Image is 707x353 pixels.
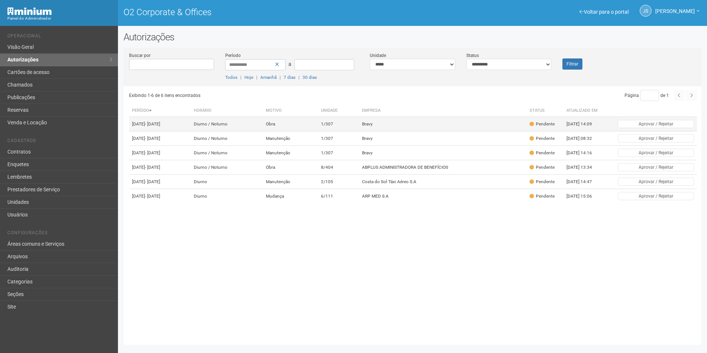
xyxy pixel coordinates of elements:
td: Diurno [191,175,263,189]
a: 30 dias [302,75,317,80]
td: ARP MED S.A [359,189,527,204]
div: Pendente [530,164,555,171]
span: - [DATE] [145,179,160,184]
a: 7 dias [284,75,295,80]
th: Período [129,105,191,117]
span: - [DATE] [145,136,160,141]
div: Pendente [530,135,555,142]
div: Painel do Administrador [7,15,112,22]
td: Obra [263,160,318,175]
td: Obra [263,117,318,131]
span: - [DATE] [145,194,160,199]
div: Pendente [530,150,555,156]
span: Página de 1 [625,93,669,98]
td: Diurno / Noturno [191,131,263,146]
td: [DATE] [129,131,191,146]
td: 1/307 [318,131,359,146]
td: [DATE] 13:34 [564,160,604,175]
th: Atualizado em [564,105,604,117]
th: Empresa [359,105,527,117]
td: Diurno / Noturno [191,146,263,160]
td: [DATE] 14:47 [564,175,604,189]
button: Aprovar / Rejeitar [618,178,694,186]
td: [DATE] 15:06 [564,189,604,204]
button: Aprovar / Rejeitar [618,149,694,157]
a: JS [640,5,652,17]
td: Diurno / Noturno [191,160,263,175]
td: [DATE] 08:32 [564,131,604,146]
th: Unidade [318,105,359,117]
span: | [256,75,257,80]
td: 6/111 [318,189,359,204]
td: [DATE] 14:16 [564,146,604,160]
a: [PERSON_NAME] [655,9,700,15]
h2: Autorizações [124,31,701,43]
a: Todos [225,75,237,80]
span: Jeferson Souza [655,1,695,14]
td: Manutenção [263,175,318,189]
th: Status [527,105,564,117]
td: 8/404 [318,160,359,175]
td: 1/307 [318,117,359,131]
span: a [288,61,291,67]
td: [DATE] [129,117,191,131]
img: Minium [7,7,52,15]
td: ABPLUS ADMINISTRADORA DE BENEFÍCIOS [359,160,527,175]
button: Aprovar / Rejeitar [618,120,694,128]
div: Pendente [530,121,555,127]
label: Buscar por [129,52,150,59]
h1: O2 Corporate & Offices [124,7,407,17]
td: Bravy [359,146,527,160]
td: [DATE] [129,189,191,204]
div: Pendente [530,193,555,199]
button: Aprovar / Rejeitar [618,163,694,171]
button: Aprovar / Rejeitar [618,134,694,142]
li: Configurações [7,230,112,238]
li: Operacional [7,33,112,41]
a: Hoje [244,75,253,80]
a: Amanhã [260,75,277,80]
td: Diurno / Noturno [191,117,263,131]
td: Manutenção [263,131,318,146]
td: [DATE] [129,146,191,160]
td: Bravy [359,131,527,146]
td: Diurno [191,189,263,204]
li: Cadastros [7,138,112,146]
label: Unidade [370,52,386,59]
td: Mudança [263,189,318,204]
td: Bravy [359,117,527,131]
div: Pendente [530,179,555,185]
button: Filtrar [562,58,582,70]
span: | [240,75,241,80]
th: Motivo [263,105,318,117]
div: Exibindo 1-6 de 6 itens encontrados [129,90,411,101]
span: | [280,75,281,80]
td: [DATE] 14:09 [564,117,604,131]
label: Período [225,52,241,59]
span: - [DATE] [145,165,160,170]
span: - [DATE] [145,150,160,155]
label: Status [466,52,479,59]
td: 2/105 [318,175,359,189]
td: Manutenção [263,146,318,160]
td: [DATE] [129,160,191,175]
td: Costa do Sol Táxi Aéreo S.A [359,175,527,189]
button: Aprovar / Rejeitar [618,192,694,200]
a: Voltar para o portal [579,9,629,15]
th: Horário [191,105,263,117]
span: | [298,75,300,80]
span: - [DATE] [145,121,160,127]
td: 1/307 [318,146,359,160]
td: [DATE] [129,175,191,189]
